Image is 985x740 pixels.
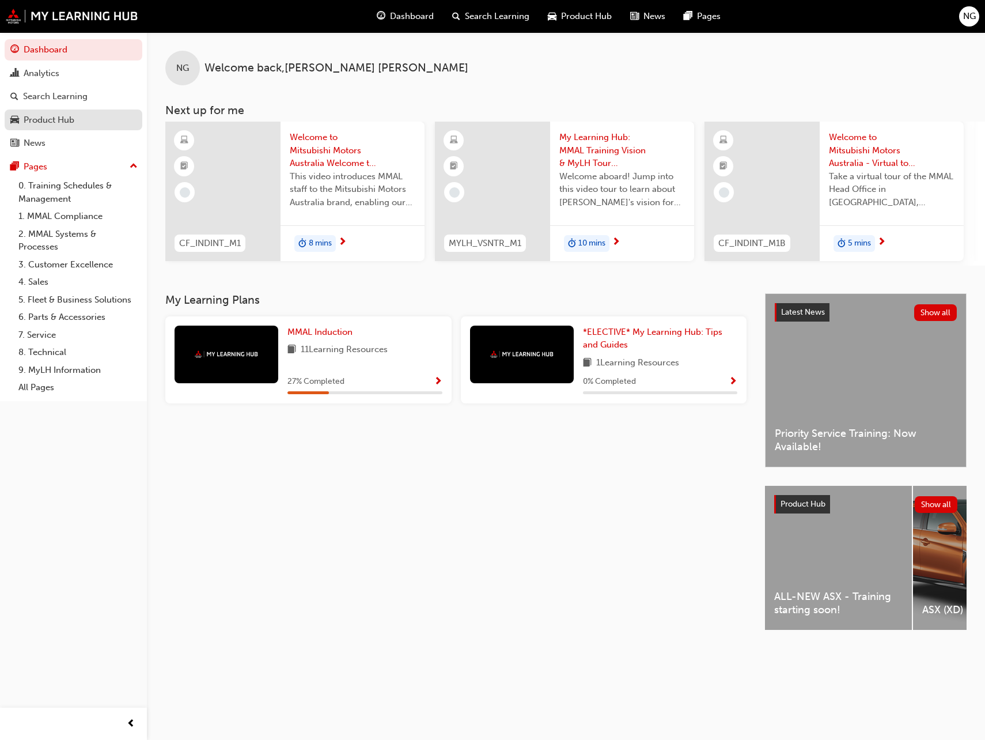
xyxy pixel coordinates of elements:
[434,377,442,387] span: Show Progress
[583,327,722,350] span: *ELECTIVE* My Learning Hub: Tips and Guides
[675,5,730,28] a: pages-iconPages
[848,237,871,250] span: 5 mins
[583,356,592,371] span: book-icon
[14,177,142,207] a: 0. Training Schedules & Management
[165,122,425,261] a: CF_INDINT_M1Welcome to Mitsubishi Motors Australia Welcome to Mitsubishi Motors Australia - Video...
[176,62,189,75] span: NG
[561,10,612,23] span: Product Hub
[729,375,737,389] button: Show Progress
[578,237,605,250] span: 10 mins
[23,90,88,103] div: Search Learning
[368,5,443,28] a: guage-iconDashboard
[10,115,19,126] span: car-icon
[14,273,142,291] a: 4. Sales
[877,237,886,248] span: next-icon
[290,131,415,170] span: Welcome to Mitsubishi Motors Australia Welcome to Mitsubishi Motors Australia - Video (MMAL Induc...
[765,486,912,630] a: ALL-NEW ASX - Training starting soon!
[24,160,47,173] div: Pages
[10,45,19,55] span: guage-icon
[24,137,46,150] div: News
[301,343,388,357] span: 11 Learning Resources
[14,326,142,344] a: 7. Service
[5,156,142,178] button: Pages
[729,377,737,387] span: Show Progress
[465,10,529,23] span: Search Learning
[390,10,434,23] span: Dashboard
[829,170,954,209] span: Take a virtual tour of the MMAL Head Office in [GEOGRAPHIC_DATA], [GEOGRAPHIC_DATA].
[127,717,135,731] span: prev-icon
[5,133,142,154] a: News
[14,361,142,379] a: 9. MyLH Information
[180,133,188,148] span: learningResourceType_ELEARNING-icon
[775,427,957,453] span: Priority Service Training: Now Available!
[774,495,957,514] a: Product HubShow all
[14,308,142,326] a: 6. Parts & Accessories
[287,343,296,357] span: book-icon
[10,138,19,149] span: news-icon
[959,6,979,27] button: NG
[287,375,344,388] span: 27 % Completed
[568,236,576,251] span: duration-icon
[643,10,665,23] span: News
[147,104,985,117] h3: Next up for me
[290,170,415,209] span: This video introduces MMAL staff to the Mitsubishi Motors Australia brand, enabling our staff to ...
[630,9,639,24] span: news-icon
[180,159,188,174] span: booktick-icon
[559,131,685,170] span: My Learning Hub: MMAL Training Vision & MyLH Tour (Elective)
[539,5,621,28] a: car-iconProduct Hub
[490,350,554,358] img: mmal
[298,236,306,251] span: duration-icon
[596,356,679,371] span: 1 Learning Resources
[5,39,142,61] a: Dashboard
[612,237,620,248] span: next-icon
[130,159,138,174] span: up-icon
[24,67,59,80] div: Analytics
[765,293,967,467] a: Latest NewsShow allPriority Service Training: Now Available!
[963,10,976,23] span: NG
[914,304,957,321] button: Show all
[781,307,825,317] span: Latest News
[5,63,142,84] a: Analytics
[443,5,539,28] a: search-iconSearch Learning
[10,92,18,102] span: search-icon
[377,9,385,24] span: guage-icon
[583,326,738,352] a: *ELECTIVE* My Learning Hub: Tips and Guides
[6,9,138,24] img: mmal
[621,5,675,28] a: news-iconNews
[14,343,142,361] a: 8. Technical
[14,207,142,225] a: 1. MMAL Compliance
[179,237,241,250] span: CF_INDINT_M1
[449,187,460,198] span: learningRecordVerb_NONE-icon
[14,291,142,309] a: 5. Fleet & Business Solutions
[684,9,692,24] span: pages-icon
[14,256,142,274] a: 3. Customer Excellence
[838,236,846,251] span: duration-icon
[14,225,142,256] a: 2. MMAL Systems & Processes
[548,9,556,24] span: car-icon
[774,590,903,616] span: ALL-NEW ASX - Training starting soon!
[435,122,694,261] a: MYLH_VSNTR_M1My Learning Hub: MMAL Training Vision & MyLH Tour (Elective)Welcome aboard! Jump int...
[583,375,636,388] span: 0 % Completed
[781,499,825,509] span: Product Hub
[697,10,721,23] span: Pages
[719,133,728,148] span: learningResourceType_ELEARNING-icon
[559,170,685,209] span: Welcome aboard! Jump into this video tour to learn about [PERSON_NAME]'s vision for your learning...
[5,110,142,131] a: Product Hub
[434,375,442,389] button: Show Progress
[195,350,258,358] img: mmal
[309,237,332,250] span: 8 mins
[287,326,357,339] a: MMAL Induction
[452,9,460,24] span: search-icon
[450,159,458,174] span: booktick-icon
[775,303,957,322] a: Latest NewsShow all
[165,293,747,307] h3: My Learning Plans
[915,496,958,513] button: Show all
[10,162,19,172] span: pages-icon
[338,237,347,248] span: next-icon
[719,187,729,198] span: learningRecordVerb_NONE-icon
[718,237,786,250] span: CF_INDINT_M1B
[829,131,954,170] span: Welcome to Mitsubishi Motors Australia - Virtual tour video for all MMAL staff
[449,237,521,250] span: MYLH_VSNTR_M1
[180,187,190,198] span: learningRecordVerb_NONE-icon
